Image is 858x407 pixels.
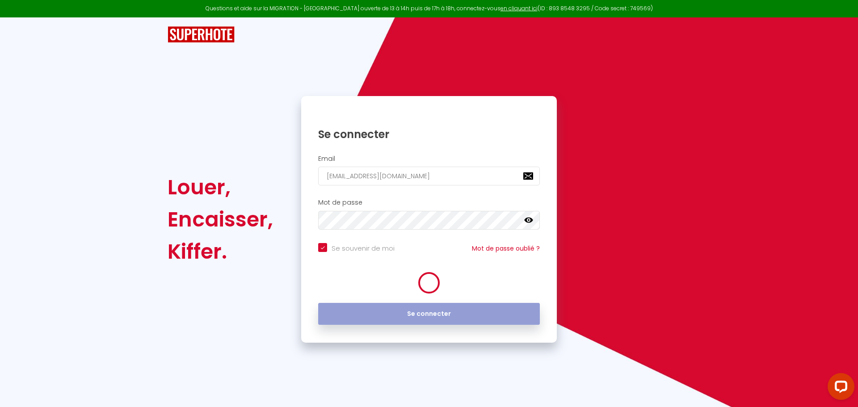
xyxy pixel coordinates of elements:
[318,303,540,325] button: Se connecter
[318,127,540,141] h1: Se connecter
[168,26,235,43] img: SuperHote logo
[318,167,540,185] input: Ton Email
[820,369,858,407] iframe: LiveChat chat widget
[472,244,540,253] a: Mot de passe oublié ?
[168,171,273,203] div: Louer,
[318,199,540,206] h2: Mot de passe
[500,4,538,12] a: en cliquant ici
[168,235,273,268] div: Kiffer.
[318,155,540,163] h2: Email
[168,203,273,235] div: Encaisser,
